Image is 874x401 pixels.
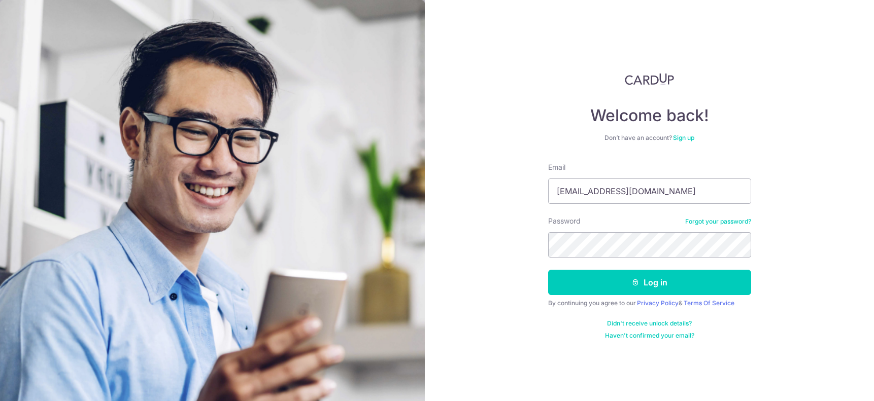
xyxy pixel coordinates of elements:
button: Log in [548,270,751,295]
label: Email [548,162,565,172]
a: Privacy Policy [637,299,679,307]
div: Don’t have an account? [548,134,751,142]
a: Forgot your password? [685,217,751,226]
a: Sign up [673,134,694,141]
a: Terms Of Service [684,299,734,307]
input: Enter your Email [548,178,751,204]
h4: Welcome back! [548,105,751,126]
div: By continuing you agree to our & [548,299,751,307]
a: Haven't confirmed your email? [605,332,694,340]
a: Didn't receive unlock details? [607,319,692,327]
label: Password [548,216,581,226]
img: CardUp Logo [625,73,675,85]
